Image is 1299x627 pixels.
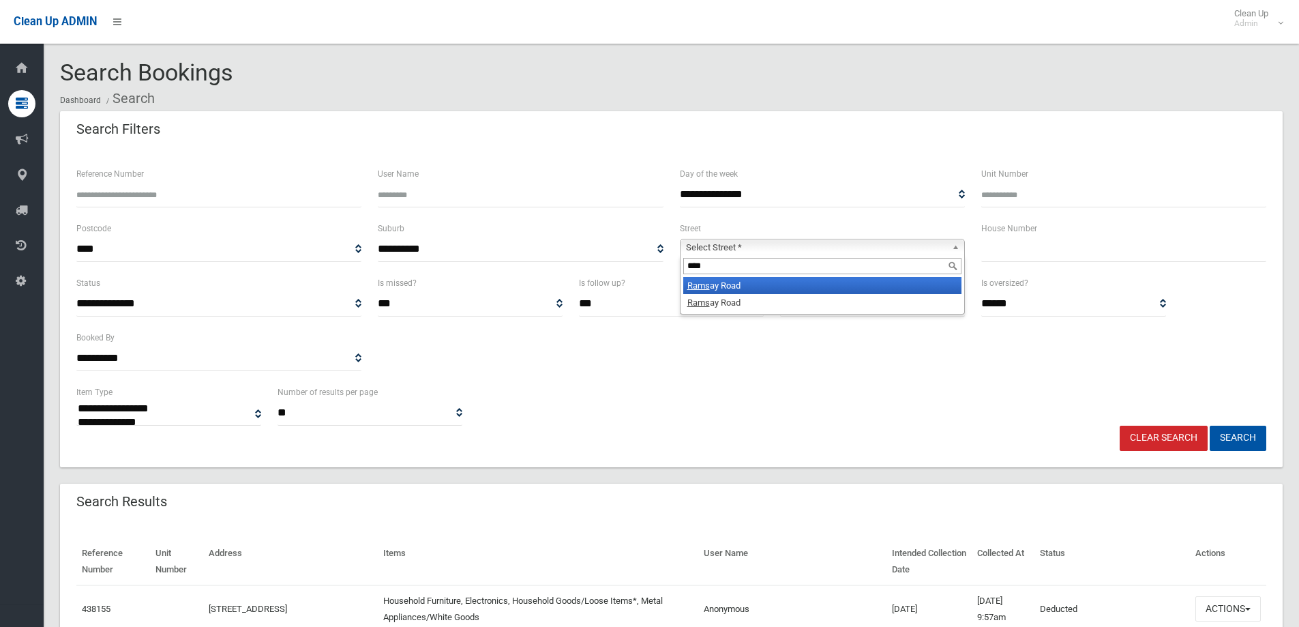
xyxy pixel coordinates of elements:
[14,15,97,28] span: Clean Up ADMIN
[60,116,177,143] header: Search Filters
[378,166,419,181] label: User Name
[981,276,1028,291] label: Is oversized?
[680,221,701,236] label: Street
[203,538,377,585] th: Address
[76,538,150,585] th: Reference Number
[378,538,698,585] th: Items
[150,538,204,585] th: Unit Number
[972,538,1034,585] th: Collected At
[76,166,144,181] label: Reference Number
[209,604,287,614] a: [STREET_ADDRESS]
[60,489,183,515] header: Search Results
[683,277,961,294] li: ay Road
[76,276,100,291] label: Status
[103,86,155,111] li: Search
[76,385,113,400] label: Item Type
[378,276,417,291] label: Is missed?
[76,221,111,236] label: Postcode
[60,59,233,86] span: Search Bookings
[686,239,946,256] span: Select Street *
[1210,426,1266,451] button: Search
[76,330,115,345] label: Booked By
[278,385,378,400] label: Number of results per page
[579,276,625,291] label: Is follow up?
[82,604,110,614] a: 438155
[1227,8,1282,29] span: Clean Up
[981,221,1037,236] label: House Number
[60,96,101,105] a: Dashboard
[698,538,886,585] th: User Name
[683,294,961,311] li: ay Road
[1234,18,1268,29] small: Admin
[1120,426,1208,451] a: Clear Search
[1195,596,1261,622] button: Actions
[886,538,972,585] th: Intended Collection Date
[687,280,710,291] em: Rams
[981,166,1028,181] label: Unit Number
[680,166,738,181] label: Day of the week
[687,297,710,308] em: Rams
[378,221,404,236] label: Suburb
[1190,538,1266,585] th: Actions
[1034,538,1190,585] th: Status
